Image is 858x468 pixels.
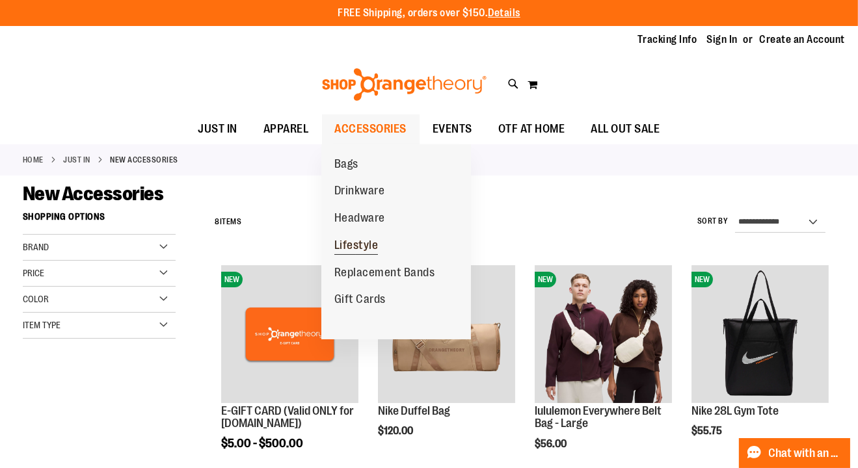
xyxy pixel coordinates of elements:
[697,216,729,227] label: Sort By
[691,272,713,287] span: NEW
[769,447,842,460] span: Chat with an Expert
[760,32,846,47] a: Create an Account
[535,272,556,287] span: NEW
[334,239,379,255] span: Lifestyle
[334,211,385,227] span: Headware
[334,292,386,309] span: Gift Cards
[334,157,358,174] span: Bags
[707,32,738,47] a: Sign In
[23,183,164,205] span: New Accessories
[23,268,44,278] span: Price
[335,114,407,144] span: ACCESSORIES
[498,114,565,144] span: OTF AT HOME
[433,114,472,144] span: EVENTS
[637,32,697,47] a: Tracking Info
[221,265,358,404] a: E-GIFT CARD (Valid ONLY for ShopOrangetheory.com)NEW
[23,242,49,252] span: Brand
[535,438,569,450] span: $56.00
[691,425,724,437] span: $55.75
[691,265,829,404] a: Nike 28L Gym ToteNEW
[338,6,520,21] p: FREE Shipping, orders over $150.
[111,154,179,166] strong: New Accessories
[215,217,220,226] span: 8
[215,212,241,232] h2: Items
[334,266,435,282] span: Replacement Bands
[23,294,49,304] span: Color
[535,404,662,430] a: lululemon Everywhere Belt Bag - Large
[739,438,851,468] button: Chat with an Expert
[378,425,415,437] span: $120.00
[64,154,91,166] a: JUST IN
[334,184,385,200] span: Drinkware
[198,114,238,144] span: JUST IN
[221,272,243,287] span: NEW
[535,265,672,402] img: lululemon Everywhere Belt Bag - Large
[221,404,354,430] a: E-GIFT CARD (Valid ONLY for [DOMAIN_NAME])
[23,320,60,330] span: Item Type
[691,265,829,402] img: Nike 28L Gym Tote
[23,154,44,166] a: Home
[221,265,358,402] img: E-GIFT CARD (Valid ONLY for ShopOrangetheory.com)
[320,68,489,101] img: Shop Orangetheory
[263,114,309,144] span: APPAREL
[378,404,450,417] a: Nike Duffel Bag
[488,7,520,19] a: Details
[23,205,176,235] strong: Shopping Options
[691,404,779,417] a: Nike 28L Gym Tote
[591,114,660,144] span: ALL OUT SALE
[221,437,303,450] span: $5.00 - $500.00
[535,265,672,404] a: lululemon Everywhere Belt Bag - LargeNEW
